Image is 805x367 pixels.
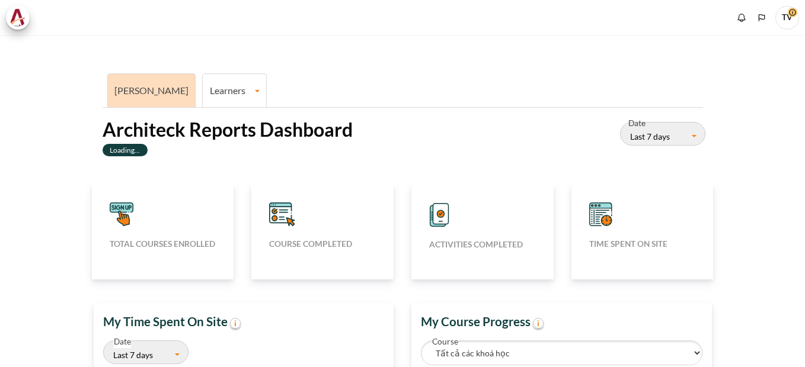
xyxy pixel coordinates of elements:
button: Last 7 days [620,122,705,146]
h2: Architeck Reports Dashboard [103,117,353,142]
h5: Course completed [269,239,376,249]
a: [PERSON_NAME] [114,85,189,96]
button: Last 7 days [103,340,189,364]
label: Date [628,117,646,130]
h5: Time Spent On Site [589,239,696,249]
h5: Total courses enrolled [110,239,216,249]
a: Thư mục người dùng [775,6,799,30]
strong: My Course Progress [421,314,545,329]
a: Architeck Architeck [6,6,36,30]
label: Loading... [103,144,148,156]
strong: My Time Spent On Site [103,314,242,329]
a: Learners [203,85,266,96]
h5: Activities completed [429,239,536,250]
div: Show notification window with no new notifications [733,9,750,27]
label: Date [114,336,131,348]
img: Architeck [9,9,26,27]
label: Course [432,336,458,348]
span: TV [775,6,799,30]
button: Languages [753,9,771,27]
